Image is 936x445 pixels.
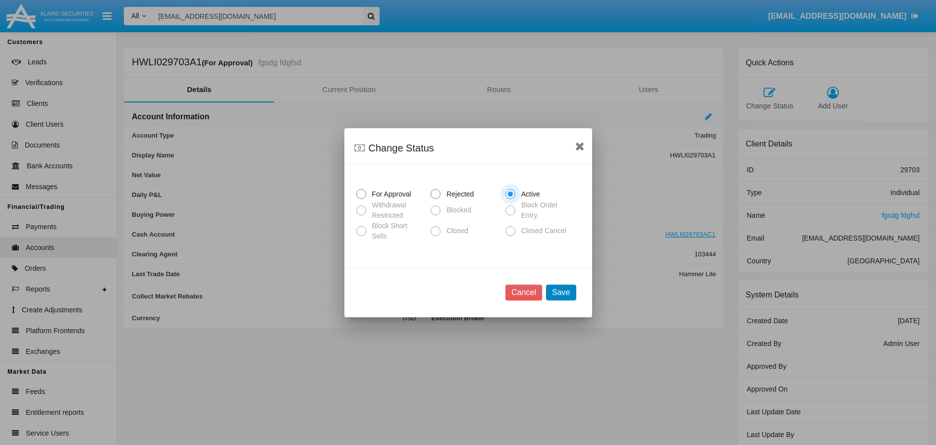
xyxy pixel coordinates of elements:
span: Withdrawal Restricted [366,200,427,221]
span: Rejected [440,189,476,199]
span: Active [515,189,543,199]
span: Closed [440,226,471,236]
span: Blocked [440,205,474,215]
span: Closed Cancel [515,226,569,236]
div: Change Status [354,140,582,156]
button: Save [546,285,576,300]
span: Block Order Entry [515,200,576,221]
span: For Approval [366,189,414,199]
span: Block Short Sells [366,221,427,242]
button: Cancel [505,285,542,300]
